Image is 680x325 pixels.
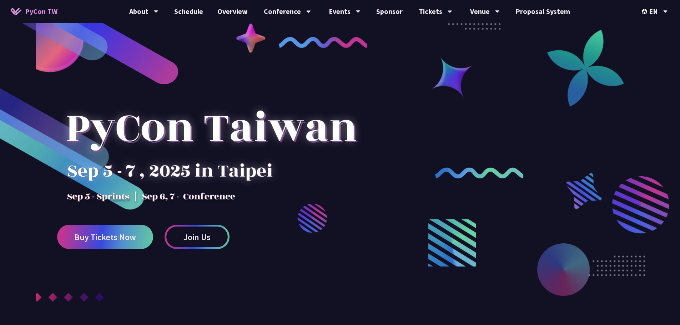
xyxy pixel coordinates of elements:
[74,233,136,242] span: Buy Tickets Now
[642,9,649,14] img: Locale Icon
[11,8,21,15] img: Home icon of PyCon TW 2025
[183,233,211,242] span: Join Us
[57,225,153,249] a: Buy Tickets Now
[4,2,65,20] a: PyCon TW
[435,167,524,178] img: curly-2.e802c9f.png
[165,225,230,249] a: Join Us
[279,37,367,48] img: curly-1.ebdbada.png
[25,6,57,17] span: PyCon TW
